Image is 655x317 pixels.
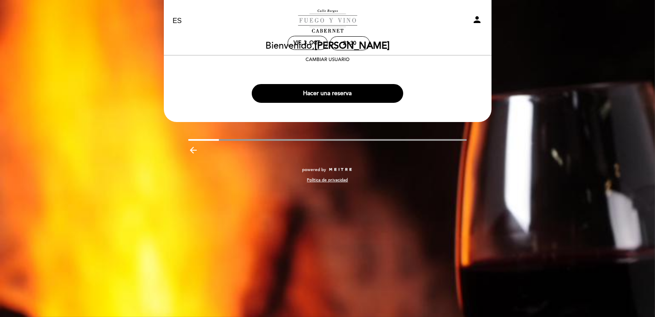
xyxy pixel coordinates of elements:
span: powered by [303,167,326,173]
a: Fuego y Vino Cabernet [274,9,381,33]
i: person [472,15,483,25]
h2: Bienvenido, [265,41,390,51]
div: 21:30 [343,40,356,47]
a: powered by [303,167,353,173]
button: Hacer una reserva [252,84,403,103]
button: Cambiar usuario [303,56,352,64]
a: Política de privacidad [307,177,348,183]
div: vie. 3, oct. [294,40,321,46]
button: person [472,15,483,28]
img: MEITRE [329,168,353,172]
i: arrow_backward [188,145,198,155]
